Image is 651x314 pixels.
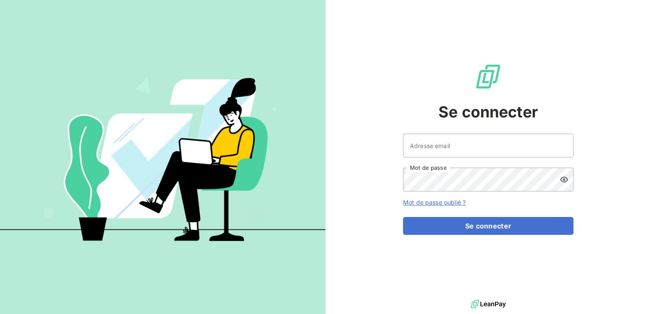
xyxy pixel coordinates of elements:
[471,298,506,311] img: logo
[403,134,573,157] input: placeholder
[475,63,502,90] img: Logo LeanPay
[403,217,573,235] button: Se connecter
[403,199,466,206] a: Mot de passe oublié ?
[438,100,538,123] span: Se connecter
